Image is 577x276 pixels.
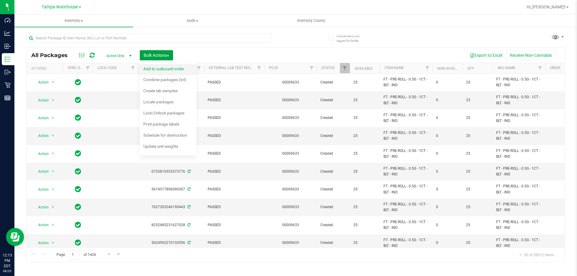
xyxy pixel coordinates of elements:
[3,269,12,273] p: 08/25
[320,169,346,174] span: Created
[75,203,81,211] span: In Sync
[282,187,299,191] a: 00009633
[49,114,57,122] span: select
[3,253,12,269] p: 12:13 PM EDT
[98,66,117,70] a: Lock Code
[436,80,459,85] span: 0
[496,148,542,159] span: FT - PRE-ROLL - 0.5G - 1CT - BLT - IND
[282,241,299,245] a: 00009633
[208,97,261,103] span: PASSED
[137,204,205,210] div: 7627303246190443
[423,63,432,73] a: Filter
[75,185,81,193] span: In Sync
[143,122,179,126] span: Print package labels
[496,94,542,106] span: FT - PRE-ROLL - 0.5G - 1CT - BLT - IND
[75,96,81,104] span: In Sync
[49,150,57,158] span: select
[383,130,429,141] span: FT - PRE-ROLL - 0.5G - 1CT - BLT - IND
[137,169,205,174] div: 0753819353573776
[143,144,178,149] span: Update unit weights
[353,169,376,174] span: 25
[383,166,429,177] span: FT - PRE-ROLL - 0.5G - 1CT - BLT - IND
[307,63,317,73] a: Filter
[49,221,57,229] span: select
[187,187,191,191] span: Sync from Compliance System
[383,237,429,249] span: FT - PRE-ROLL - 0.5G - 1CT - BLT - IND
[353,204,376,210] span: 25
[353,222,376,228] span: 25
[497,66,515,70] a: SKU Name
[137,222,205,228] div: 8252485231627028
[353,115,376,121] span: 25
[340,63,350,73] a: Filter
[187,205,191,209] span: Sync from Compliance System
[320,151,346,156] span: Created
[282,205,299,209] a: 00009633
[208,151,261,156] span: PASSED
[143,99,174,104] span: Locate packages
[320,97,346,103] span: Created
[436,133,459,139] span: 0
[320,222,346,228] span: Created
[137,187,205,192] div: 5674517896090307
[194,63,204,73] a: Filter
[143,88,178,93] span: Create lab samples
[208,80,261,85] span: PASSED
[143,66,184,71] span: Add to outbound order
[496,166,542,177] span: FT - PRE-ROLL - 0.5G - 1CT - BLT - IND
[26,34,272,43] input: Search Package ID, Item Name, SKU, Lot or Part Number...
[75,221,81,229] span: In Sync
[353,80,376,85] span: 25
[383,183,429,195] span: FT - PRE-ROLL - 0.5G - 1CT - BLT - IND
[466,80,489,85] span: 25
[282,169,299,174] a: 00009633
[252,14,371,27] a: Inventory Counts
[208,222,261,228] span: PASSED
[49,203,57,211] span: select
[75,149,81,158] span: In Sync
[5,69,11,75] inline-svg: Outbound
[550,66,565,70] a: Order Id
[68,66,91,70] a: Sync Status
[282,223,299,227] a: 00009633
[466,187,489,192] span: 25
[436,240,459,246] span: 0
[436,222,459,228] span: 0
[436,151,459,156] span: 0
[466,97,489,103] span: 23
[187,169,191,174] span: Sync from Compliance System
[75,167,81,176] span: In Sync
[208,115,261,121] span: PASSED
[320,115,346,121] span: Created
[289,18,334,23] span: Inventory Counts
[383,94,429,106] span: FT - PRE-ROLL - 0.5G - 1CT - BLT - IND
[466,115,489,121] span: 25
[133,18,252,23] span: Audit
[5,82,11,88] inline-svg: Retail
[75,78,81,86] span: In Sync
[320,80,346,85] span: Created
[506,50,556,60] button: Receive Non-Cannabis
[383,202,429,213] span: FT - PRE-ROLL - 0.5G - 1CT - BLT - IND
[282,134,299,138] a: 00009633
[33,78,49,86] span: Action
[143,77,186,82] span: Combine packages (lot)
[133,14,252,27] a: Audit
[33,185,49,194] span: Action
[137,240,205,246] div: 5024592270132956
[496,130,542,141] span: FT - PRE-ROLL - 0.5G - 1CT - BLT - IND
[5,30,11,36] inline-svg: Analytics
[75,132,81,140] span: In Sync
[527,5,566,9] span: Hi, [PERSON_NAME]!
[83,63,93,73] a: Filter
[322,66,334,70] a: Status
[353,187,376,192] span: 25
[14,18,133,23] span: Inventory
[105,250,114,258] a: Go to the next page
[33,114,49,122] span: Action
[466,204,489,210] span: 25
[496,112,542,124] span: FT - PRE-ROLL - 0.5G - 1CT - BLT - IND
[33,239,49,247] span: Action
[282,98,299,102] a: 00009633
[143,111,185,115] span: Lock/Unlock packages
